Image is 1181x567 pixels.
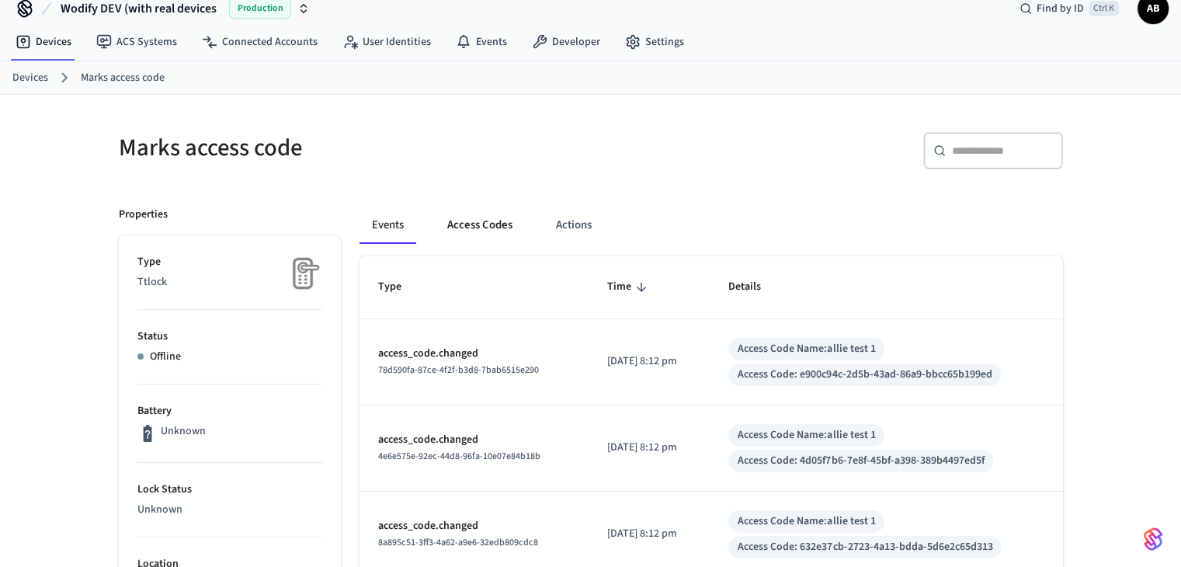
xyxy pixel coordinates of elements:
div: Access Code: 4d05f7b6-7e8f-45bf-a398-389b4497ed5f [738,453,984,469]
span: Find by ID [1037,1,1084,16]
a: Settings [613,28,696,56]
p: Offline [150,349,181,365]
span: Type [378,275,422,299]
span: Time [607,275,651,299]
p: [DATE] 8:12 pm [607,440,692,456]
p: access_code.changed [378,346,570,362]
p: access_code.changed [378,432,570,448]
span: 8a895c51-3ff3-4a62-a9e6-32edb809cdc8 [378,536,538,549]
p: Unknown [161,423,206,440]
a: User Identities [330,28,443,56]
p: Ttlock [137,274,322,290]
button: Events [360,207,416,244]
a: Devices [3,28,84,56]
span: Ctrl K [1089,1,1119,16]
p: Lock Status [137,482,322,498]
span: 4e6e575e-92ec-44d8-96fa-10e07e84b18b [378,450,540,463]
div: Access Code Name: allie test 1 [738,341,875,357]
p: [DATE] 8:12 pm [607,526,692,542]
div: Access Code Name: allie test 1 [738,513,875,530]
span: 78d590fa-87ce-4f2f-b3d8-7bab6515e290 [378,364,539,377]
div: Access Code: 632e37cb-2723-4a13-bdda-5d6e2c65d313 [738,539,992,555]
div: Access Code: e900c94c-2d5b-43ad-86a9-bbcc65b199ed [738,367,992,383]
img: SeamLogoGradient.69752ec5.svg [1144,527,1162,551]
p: Status [137,329,322,345]
button: Actions [544,207,604,244]
span: Details [728,275,781,299]
a: Devices [12,70,48,86]
a: Marks access code [81,70,165,86]
div: ant example [360,207,1063,244]
p: Type [137,254,322,270]
a: Developer [519,28,613,56]
p: Battery [137,403,322,419]
p: Properties [119,207,168,223]
a: Connected Accounts [189,28,330,56]
p: [DATE] 8:12 pm [607,353,692,370]
p: Unknown [137,502,322,518]
p: access_code.changed [378,518,570,534]
button: Access Codes [435,207,525,244]
h5: Marks access code [119,132,582,164]
img: Placeholder Lock Image [283,254,322,293]
div: Access Code Name: allie test 1 [738,427,875,444]
a: ACS Systems [84,28,189,56]
a: Events [443,28,519,56]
